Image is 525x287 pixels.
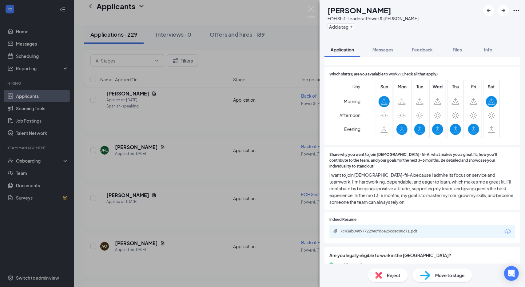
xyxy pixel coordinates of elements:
span: Application [331,47,354,52]
span: Messages [372,47,393,52]
span: Move to stage [435,272,465,279]
div: FOH Shift Leader at Power & [PERSON_NAME] [328,15,419,22]
span: Sun [379,83,390,90]
span: Wed [432,83,443,90]
span: Fri [468,83,479,90]
span: Info [484,47,492,52]
span: Day [352,83,360,90]
a: Paperclip7c43ab048977229e8fd6e25cdec00c71.pdf [333,229,433,235]
span: Afternoon [340,110,360,121]
svg: ArrowRight [500,7,507,14]
span: Sat [486,83,497,90]
span: Are you legally eligible to work in the [GEOGRAPHIC_DATA]? [329,252,515,259]
span: Indeed Resume [329,217,356,223]
span: I want to join [DEMOGRAPHIC_DATA]-fil-A because I admire its focus on service and teamwork. I’m h... [329,172,515,205]
h1: [PERSON_NAME] [328,5,391,15]
button: ArrowRight [498,5,509,16]
span: Which shift(s) are you available to work? (Check all that apply) [329,71,438,77]
div: Open Intercom Messenger [504,266,519,281]
button: PlusAdd a tag [328,23,355,30]
span: Files [453,47,462,52]
div: 7c43ab048977229e8fd6e25cdec00c71.pdf [340,229,427,234]
svg: Download [504,228,511,235]
span: Tue [414,83,425,90]
svg: Paperclip [333,229,338,234]
svg: ArrowLeftNew [485,7,492,14]
span: Mon [396,83,408,90]
span: Feedback [412,47,433,52]
button: ArrowLeftNew [483,5,494,16]
span: Morning [344,96,360,107]
svg: Plus [350,25,353,29]
span: yes (Correct) [336,261,362,268]
span: Thu [450,83,461,90]
span: Reject [387,272,400,279]
span: Share why you want to join [DEMOGRAPHIC_DATA]-fil-A, what makes you a great fit, how you’ll contr... [329,152,515,169]
svg: Ellipses [513,7,520,14]
span: Evening [344,123,360,135]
